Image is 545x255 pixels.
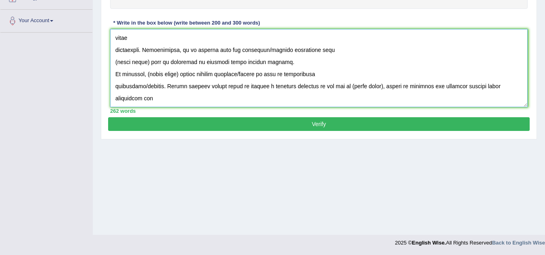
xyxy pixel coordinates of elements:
[110,107,528,115] div: 262 words
[492,240,545,246] a: Back to English Wise
[412,240,446,246] strong: English Wise.
[0,10,92,30] a: Your Account
[395,235,545,247] div: 2025 © All Rights Reserved
[108,117,530,131] button: Verify
[110,19,263,27] div: * Write in the box below (write between 200 and 300 words)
